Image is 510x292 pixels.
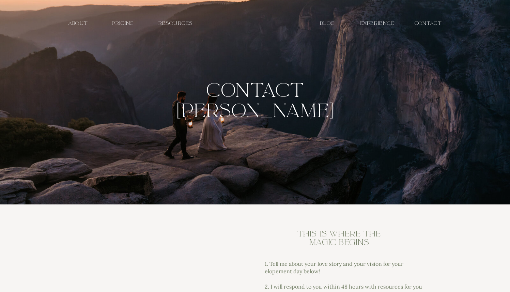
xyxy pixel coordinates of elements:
[107,20,139,27] a: PRICING
[412,20,445,27] a: contact
[62,20,94,27] a: about
[316,20,339,27] a: Blog
[358,20,396,27] a: EXPERIENCE
[171,80,339,124] h1: contact [PERSON_NAME]
[296,230,383,249] h2: This is where the magic begins
[152,20,199,27] a: resources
